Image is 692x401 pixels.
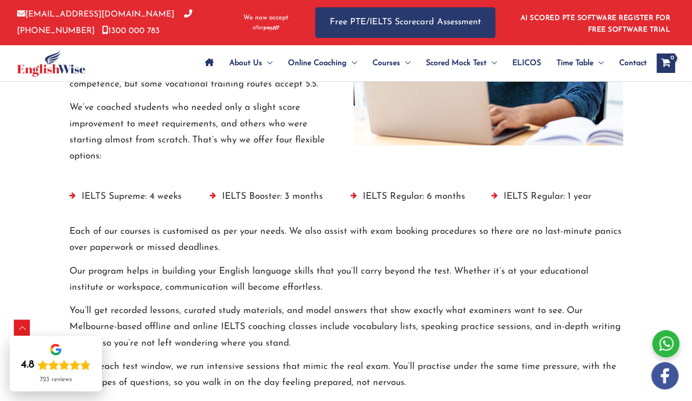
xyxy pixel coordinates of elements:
li: IELTS Supreme: 4 weeks [69,189,201,209]
a: Online CoachingMenu Toggle [280,46,365,80]
span: Menu Toggle [262,46,272,80]
a: [EMAIL_ADDRESS][DOMAIN_NAME] [17,10,174,18]
span: Menu Toggle [593,46,604,80]
p: You’ll get recorded lessons, curated study materials, and model answers that show exactly what ex... [69,303,623,351]
p: Each of our courses is customised as per your needs. We also assist with exam booking procedures ... [69,224,623,256]
aside: Header Widget 1 [515,7,675,38]
span: Menu Toggle [400,46,410,80]
a: View Shopping Cart, empty [657,53,675,73]
img: white-facebook.png [651,362,678,389]
a: Free PTE/IELTS Scorecard Assessment [315,7,495,38]
p: Before each test window, we run intensive sessions that mimic the real exam. You’ll practise unde... [69,359,623,391]
span: ELICOS [512,46,541,80]
a: Contact [611,46,647,80]
a: About UsMenu Toggle [221,46,280,80]
p: We’ve coached students who needed only a slight score improvement to meet requirements, and other... [69,100,339,164]
a: ELICOS [505,46,549,80]
p: Our program helps in building your English language skills that you’ll carry beyond the test. Whe... [69,263,623,296]
div: Rating: 4.8 out of 5 [21,358,91,372]
li: IELTS Regular: 6 months [351,189,482,209]
nav: Site Navigation: Main Menu [197,46,647,80]
span: We now accept [243,13,288,23]
a: CoursesMenu Toggle [365,46,418,80]
span: Online Coaching [288,46,347,80]
a: Time TableMenu Toggle [549,46,611,80]
span: About Us [229,46,262,80]
a: [PHONE_NUMBER] [17,10,192,35]
span: Menu Toggle [347,46,357,80]
img: cropped-ew-logo [17,50,85,77]
span: Scored Mock Test [426,46,487,80]
span: Contact [619,46,647,80]
li: IELTS Regular: 1 year [491,189,623,209]
span: Time Table [557,46,593,80]
span: Courses [372,46,400,80]
a: Scored Mock TestMenu Toggle [418,46,505,80]
a: AI SCORED PTE SOFTWARE REGISTER FOR FREE SOFTWARE TRIAL [521,15,671,34]
span: Menu Toggle [487,46,497,80]
img: Afterpay-Logo [253,25,279,31]
div: 723 reviews [40,376,72,384]
a: 1300 000 783 [102,27,160,35]
li: IELTS Booster: 3 months [210,189,341,209]
div: 4.8 [21,358,34,372]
